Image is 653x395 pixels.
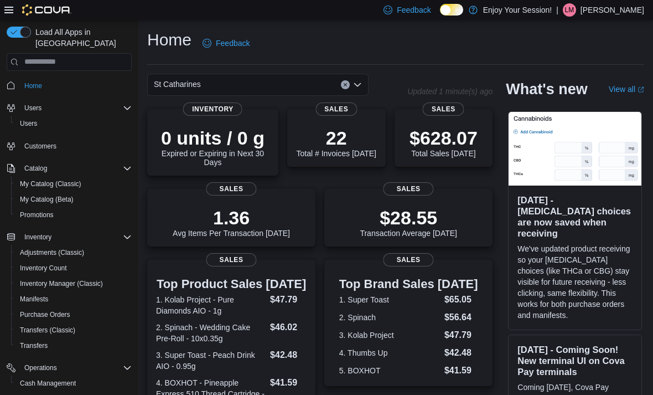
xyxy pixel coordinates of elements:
[423,102,464,116] span: Sales
[315,102,357,116] span: Sales
[15,117,42,130] a: Users
[339,347,440,358] dt: 4. Thumbs Up
[15,177,132,191] span: My Catalog (Classic)
[11,338,136,353] button: Transfers
[20,248,84,257] span: Adjustments (Classic)
[20,264,67,273] span: Inventory Count
[20,79,132,93] span: Home
[2,360,136,376] button: Operations
[483,3,552,17] p: Enjoy Your Session!
[15,324,80,337] a: Transfers (Classic)
[206,253,256,266] span: Sales
[581,3,644,17] p: [PERSON_NAME]
[20,326,75,335] span: Transfers (Classic)
[15,246,89,259] a: Adjustments (Classic)
[517,194,633,239] h3: [DATE] - [MEDICAL_DATA] choices are now saved when receiving
[24,104,42,112] span: Users
[20,140,61,153] a: Customers
[339,294,440,305] dt: 1. Super Toast
[270,348,307,362] dd: $42.48
[183,102,242,116] span: Inventory
[517,243,633,321] p: We've updated product receiving so your [MEDICAL_DATA] choices (like THCa or CBG) stay visible fo...
[154,78,201,91] span: St Catharines
[11,192,136,207] button: My Catalog (Beta)
[397,4,431,16] span: Feedback
[173,207,290,229] p: 1.36
[15,193,132,206] span: My Catalog (Beta)
[20,379,76,388] span: Cash Management
[353,80,362,89] button: Open list of options
[565,3,574,17] span: LM
[11,176,136,192] button: My Catalog (Classic)
[20,101,132,115] span: Users
[156,294,266,316] dt: 1. Kolab Project - Pure Diamonds AIO - 1g
[444,293,478,306] dd: $65.05
[15,324,132,337] span: Transfers (Classic)
[11,207,136,223] button: Promotions
[11,322,136,338] button: Transfers (Classic)
[2,78,136,94] button: Home
[440,4,463,16] input: Dark Mode
[20,361,61,375] button: Operations
[407,87,493,96] p: Updated 1 minute(s) ago
[15,339,52,352] a: Transfers
[20,162,51,175] button: Catalog
[216,38,250,49] span: Feedback
[20,341,48,350] span: Transfers
[341,80,350,89] button: Clear input
[22,4,71,16] img: Cova
[444,364,478,377] dd: $41.59
[339,278,478,291] h3: Top Brand Sales [DATE]
[24,81,42,90] span: Home
[24,233,51,242] span: Inventory
[15,277,132,290] span: Inventory Manager (Classic)
[11,260,136,276] button: Inventory Count
[15,246,132,259] span: Adjustments (Classic)
[2,161,136,176] button: Catalog
[156,350,266,372] dt: 3. Super Toast - Peach Drink AIO - 0.95g
[270,293,307,306] dd: $47.79
[297,127,376,158] div: Total # Invoices [DATE]
[15,261,132,275] span: Inventory Count
[20,211,54,219] span: Promotions
[15,261,71,275] a: Inventory Count
[15,308,132,321] span: Purchase Orders
[339,312,440,323] dt: 2. Spinach
[20,310,70,319] span: Purchase Orders
[173,207,290,238] div: Avg Items Per Transaction [DATE]
[410,127,478,158] div: Total Sales [DATE]
[360,207,457,229] p: $28.55
[11,376,136,391] button: Cash Management
[15,377,132,390] span: Cash Management
[15,293,53,306] a: Manifests
[360,207,457,238] div: Transaction Average [DATE]
[297,127,376,149] p: 22
[11,276,136,291] button: Inventory Manager (Classic)
[563,3,576,17] div: Leia Mahoney
[20,179,81,188] span: My Catalog (Classic)
[20,295,48,304] span: Manifests
[506,80,587,98] h2: What's new
[410,127,478,149] p: $628.07
[383,253,434,266] span: Sales
[2,229,136,245] button: Inventory
[11,116,136,131] button: Users
[270,321,307,334] dd: $46.02
[2,100,136,116] button: Users
[20,230,132,244] span: Inventory
[517,344,633,377] h3: [DATE] - Coming Soon! New terminal UI on Cova Pay terminals
[20,139,132,153] span: Customers
[15,339,132,352] span: Transfers
[147,29,191,51] h1: Home
[15,208,132,222] span: Promotions
[11,307,136,322] button: Purchase Orders
[15,377,80,390] a: Cash Management
[156,322,266,344] dt: 2. Spinach - Wedding Cake Pre-Roll - 10x0.35g
[20,279,103,288] span: Inventory Manager (Classic)
[11,245,136,260] button: Adjustments (Classic)
[339,330,440,341] dt: 3. Kolab Project
[20,195,74,204] span: My Catalog (Beta)
[609,85,644,94] a: View allExternal link
[440,16,440,16] span: Dark Mode
[15,208,58,222] a: Promotions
